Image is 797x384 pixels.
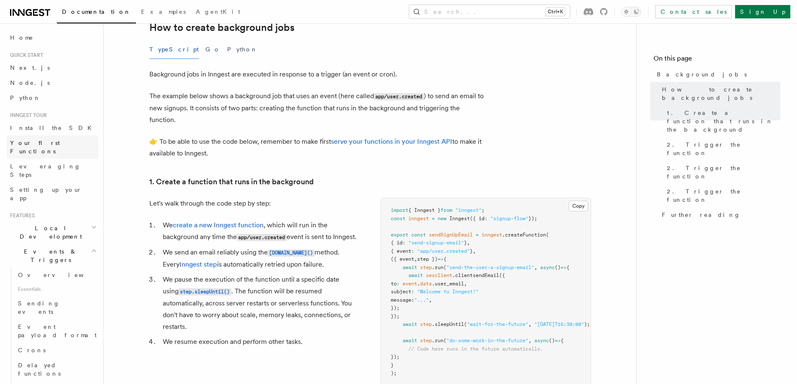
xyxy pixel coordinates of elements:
[432,321,464,327] span: .sleepUntil
[411,248,414,254] span: :
[667,187,780,204] span: 2. Trigger the function
[540,264,555,270] span: async
[15,343,98,358] a: Crons
[10,140,60,155] span: Your first Functions
[149,198,360,209] p: Let's walk through the code step by step:
[149,136,484,159] p: 👉 To be able to use the code below, remember to make first to make it available to Inngest.
[534,321,584,327] span: "[DATE]T16:30:00"
[470,248,473,254] span: }
[10,94,41,101] span: Python
[15,358,98,381] a: Delayed functions
[408,346,543,352] span: // Code here runs in the future automatically.
[7,52,43,58] span: Quick start
[452,272,499,278] span: .clientsendEmail
[569,201,588,211] button: Copy
[584,321,590,327] span: );
[499,272,505,278] span: ({
[561,338,564,343] span: {
[420,281,432,287] span: data
[417,256,438,262] span: step })
[268,248,315,256] a: [DOMAIN_NAME]()
[7,159,98,182] a: Leveraging Steps
[7,90,98,105] a: Python
[18,272,104,278] span: Overview
[443,338,446,343] span: (
[7,221,98,244] button: Local Development
[464,321,467,327] span: (
[432,264,443,270] span: .run
[446,264,534,270] span: "send-the-user-a-signup-email"
[18,362,61,377] span: Delayed functions
[455,207,482,213] span: "inngest"
[15,267,98,282] a: Overview
[10,79,50,86] span: Node.js
[18,347,46,353] span: Crons
[149,22,295,33] a: How to create background jobs
[391,297,414,303] span: message:
[473,248,476,254] span: ,
[414,256,417,262] span: ,
[449,216,470,221] span: Inngest
[566,264,569,270] span: {
[391,232,408,238] span: export
[391,248,411,254] span: { event
[438,216,446,221] span: new
[408,272,423,278] span: await
[432,338,443,343] span: .run
[391,216,405,221] span: const
[528,338,531,343] span: ,
[391,281,397,287] span: to
[502,232,546,238] span: .createFunction
[149,90,484,126] p: The example below shows a background job that uses an event (here called ) to send an email to ne...
[391,240,402,246] span: { id
[664,105,780,137] a: 1. Create a function that runs in the background
[443,256,446,262] span: {
[391,256,414,262] span: ({ event
[482,207,484,213] span: ;
[621,7,641,17] button: Toggle dark mode
[426,272,452,278] span: sesclient
[10,163,81,178] span: Leveraging Steps
[408,216,429,221] span: inngest
[555,264,561,270] span: ()
[268,249,315,257] code: [DOMAIN_NAME]()
[653,67,780,82] a: Background jobs
[160,336,360,348] li: We resume execution and perform other tasks.
[10,64,50,71] span: Next.js
[149,69,484,80] p: Background jobs in Inngest are executed in response to a trigger (an event or cron).
[331,137,452,145] a: serve your functions in your Inngest API
[534,264,537,270] span: ,
[391,289,411,295] span: subject
[429,297,432,303] span: ,
[664,137,780,160] a: 2. Trigger the function
[15,319,98,343] a: Event payload format
[7,75,98,90] a: Node.js
[546,8,565,16] kbd: Ctrl+K
[549,338,555,343] span: ()
[464,240,467,246] span: }
[464,281,467,287] span: ,
[441,207,452,213] span: from
[467,321,528,327] span: "wait-for-the-future"
[179,288,231,295] code: step.sleepUntil()
[227,40,258,59] button: Python
[391,313,400,319] span: });
[7,135,98,159] a: Your first Functions
[205,40,220,59] button: Go
[659,207,780,222] a: Further reading
[735,5,790,18] a: Sign Up
[402,264,417,270] span: await
[443,264,446,270] span: (
[179,287,231,295] a: step.sleepUntil()
[667,164,780,181] span: 2. Trigger the function
[414,297,429,303] span: "..."
[18,300,60,315] span: Sending events
[467,240,470,246] span: ,
[7,60,98,75] a: Next.js
[664,160,780,184] a: 2. Trigger the function
[408,240,464,246] span: "send-signup-email"
[470,216,484,221] span: ({ id
[417,289,479,295] span: "Welcome to Inngest!"
[429,232,473,238] span: sendSignUpEmail
[667,140,780,157] span: 2. Trigger the function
